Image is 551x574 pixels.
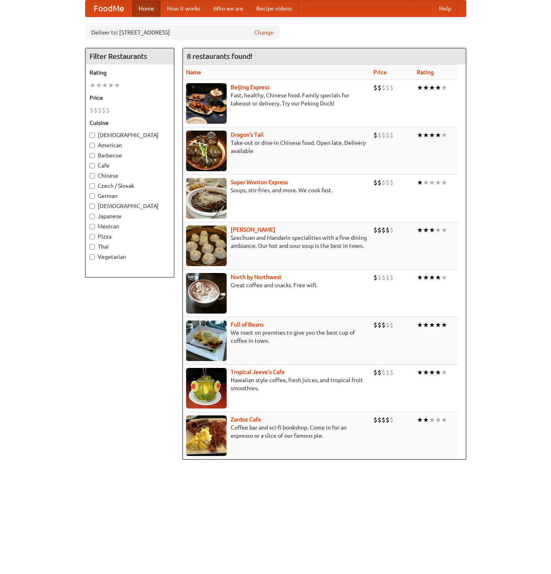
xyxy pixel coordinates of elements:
[231,84,270,90] a: Beijing Express
[90,173,95,178] input: Chinese
[90,253,170,261] label: Vegetarian
[417,368,423,377] li: ★
[207,0,250,17] a: Who we are
[90,161,170,170] label: Cafe
[377,178,382,187] li: $
[386,178,390,187] li: $
[386,320,390,329] li: $
[390,415,394,424] li: $
[114,81,120,90] li: ★
[377,131,382,140] li: $
[90,119,170,127] h5: Cuisine
[435,83,441,92] li: ★
[377,83,382,92] li: $
[231,321,264,328] b: Full of Beans
[423,273,429,282] li: ★
[186,320,227,361] img: beans.jpg
[90,141,170,149] label: American
[382,131,386,140] li: $
[386,83,390,92] li: $
[382,320,386,329] li: $
[373,178,377,187] li: $
[186,69,201,75] a: Name
[441,226,447,234] li: ★
[441,368,447,377] li: ★
[435,273,441,282] li: ★
[90,163,95,168] input: Cafe
[441,415,447,424] li: ★
[377,226,382,234] li: $
[98,106,102,115] li: $
[90,69,170,77] h5: Rating
[386,226,390,234] li: $
[377,273,382,282] li: $
[186,415,227,456] img: zardoz.jpg
[186,376,367,392] p: Hawaiian style coffee, fresh juices, and tropical fruit smoothies.
[435,415,441,424] li: ★
[417,131,423,140] li: ★
[429,131,435,140] li: ★
[429,368,435,377] li: ★
[231,416,261,423] b: Zardoz Cafe
[390,368,394,377] li: $
[435,368,441,377] li: ★
[90,106,94,115] li: $
[90,81,96,90] li: ★
[382,226,386,234] li: $
[186,178,227,219] img: superwonton.jpg
[417,69,434,75] a: Rating
[90,202,170,210] label: [DEMOGRAPHIC_DATA]
[373,320,377,329] li: $
[435,320,441,329] li: ★
[435,226,441,234] li: ★
[390,83,394,92] li: $
[186,234,367,250] p: Szechuan and Mandarin specialities with a fine dining ambiance. Our hot and sour soup is the best...
[102,106,106,115] li: $
[231,274,282,280] a: North by Northwest
[90,214,95,219] input: Japanese
[423,226,429,234] li: ★
[441,83,447,92] li: ★
[186,226,227,266] img: shandong.jpg
[423,178,429,187] li: ★
[186,139,367,155] p: Take-out or dine-in Chinese food. Open late. Delivery available
[231,226,275,233] a: [PERSON_NAME]
[386,415,390,424] li: $
[429,226,435,234] li: ★
[373,273,377,282] li: $
[90,183,95,189] input: Czech / Slovak
[429,178,435,187] li: ★
[108,81,114,90] li: ★
[423,368,429,377] li: ★
[90,153,95,158] input: Barbecue
[254,28,274,37] a: Change
[390,273,394,282] li: $
[423,415,429,424] li: ★
[231,369,285,375] b: Tropical Jeeve's Cafe
[102,81,108,90] li: ★
[390,320,394,329] li: $
[373,368,377,377] li: $
[90,212,170,220] label: Japanese
[90,131,170,139] label: [DEMOGRAPHIC_DATA]
[231,131,264,138] b: Dragon's Tail
[186,329,367,345] p: We roast on premises to give you the best cup of coffee in town.
[90,234,95,239] input: Pizza
[435,178,441,187] li: ★
[90,151,170,159] label: Barbecue
[423,83,429,92] li: ★
[382,368,386,377] li: $
[417,415,423,424] li: ★
[187,52,253,60] ng-pluralize: 8 restaurants found!
[441,178,447,187] li: ★
[90,192,170,200] label: German
[186,424,367,440] p: Coffee bar and sci-fi bookshop. Come in for an espresso or a slice of our famous pie.
[106,106,110,115] li: $
[382,83,386,92] li: $
[186,368,227,408] img: jeeves.jpg
[390,178,394,187] li: $
[390,226,394,234] li: $
[417,226,423,234] li: ★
